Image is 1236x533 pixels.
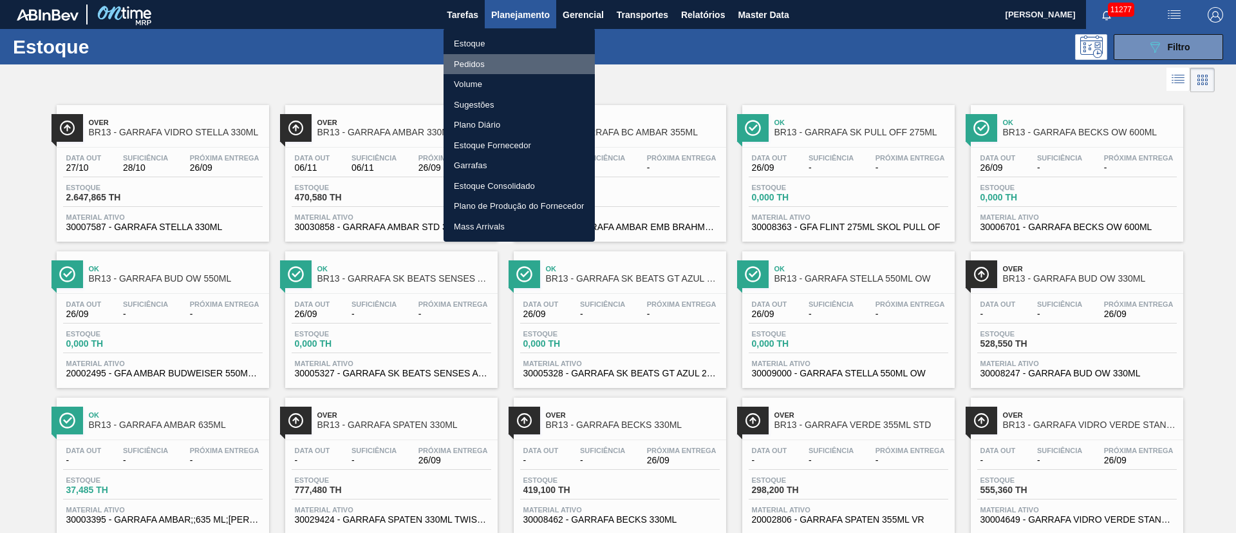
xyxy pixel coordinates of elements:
[444,196,595,217] a: Plano de Produção do Fornecedor
[444,135,595,156] a: Estoque Fornecedor
[444,217,595,237] a: Mass Arrivals
[444,54,595,75] a: Pedidos
[444,176,595,197] a: Estoque Consolidado
[444,74,595,95] a: Volume
[444,115,595,135] a: Plano Diário
[444,34,595,54] a: Estoque
[444,155,595,176] a: Garrafas
[444,95,595,115] a: Sugestões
